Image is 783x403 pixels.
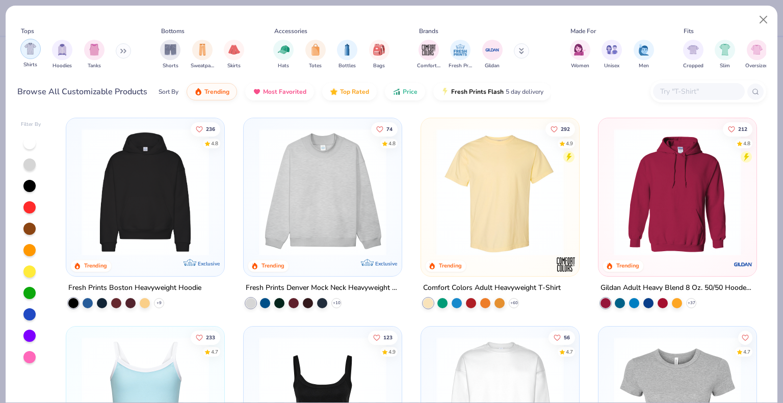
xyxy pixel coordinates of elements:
img: Shorts Image [165,44,176,56]
img: 01756b78-01f6-4cc6-8d8a-3c30c1a0c8ac [609,128,746,256]
img: Comfort Colors Image [421,42,436,58]
span: Unisex [604,62,619,70]
span: 236 [206,126,216,131]
span: 212 [738,126,747,131]
img: Comfort Colors logo [556,254,576,275]
span: 123 [383,335,393,340]
button: Top Rated [322,83,377,100]
button: filter button [305,40,326,70]
div: filter for Fresh Prints [449,40,472,70]
div: 4.8 [212,140,219,147]
button: filter button [20,40,41,70]
div: filter for Oversized [745,40,768,70]
button: filter button [449,40,472,70]
div: 4.8 [743,140,750,147]
div: Fresh Prints Denver Mock Neck Heavyweight Sweatshirt [246,282,400,294]
img: f5d85501-0dbb-4ee4-b115-c08fa3845d83 [254,128,391,256]
div: Made For [570,26,596,36]
span: Bags [373,62,385,70]
span: Top Rated [340,88,369,96]
button: filter button [482,40,503,70]
span: Gildan [485,62,500,70]
span: + 9 [156,300,162,306]
button: filter button [224,40,244,70]
span: Exclusive [375,260,397,267]
div: Comfort Colors Adult Heavyweight T-Shirt [423,282,561,294]
div: Gildan Adult Heavy Blend 8 Oz. 50/50 Hooded Sweatshirt [601,282,754,294]
div: Browse All Customizable Products [17,86,147,98]
div: Fresh Prints Boston Heavyweight Hoodie [68,282,201,294]
button: filter button [683,40,703,70]
span: Oversized [745,62,768,70]
span: 56 [564,335,570,340]
button: filter button [337,40,357,70]
img: 029b8af0-80e6-406f-9fdc-fdf898547912 [431,128,569,256]
span: Trending [204,88,229,96]
img: Men Image [638,44,649,56]
div: Brands [419,26,438,36]
div: Tops [21,26,34,36]
img: Slim Image [719,44,730,56]
button: Like [723,122,752,136]
button: filter button [160,40,180,70]
button: Most Favorited [245,83,314,100]
div: 4.8 [388,140,396,147]
button: filter button [745,40,768,70]
img: Cropped Image [687,44,699,56]
div: filter for Cropped [683,40,703,70]
span: Hats [278,62,289,70]
div: filter for Slim [715,40,735,70]
span: Most Favorited [263,88,306,96]
div: 4.7 [212,348,219,356]
span: Exclusive [198,260,220,267]
img: Fresh Prints Image [453,42,468,58]
button: Trending [187,83,237,100]
img: Women Image [574,44,586,56]
button: filter button [715,40,735,70]
span: Cropped [683,62,703,70]
button: filter button [634,40,654,70]
div: 4.9 [388,348,396,356]
span: 233 [206,335,216,340]
div: filter for Sweatpants [191,40,214,70]
button: filter button [570,40,590,70]
span: Comfort Colors [417,62,440,70]
button: Like [549,330,575,344]
div: 4.7 [566,348,573,356]
span: 74 [386,126,393,131]
img: TopRated.gif [330,88,338,96]
button: Price [385,83,425,100]
div: filter for Women [570,40,590,70]
button: filter button [369,40,389,70]
img: Bags Image [373,44,384,56]
button: filter button [52,40,72,70]
div: filter for Tanks [84,40,105,70]
img: Shirts Image [24,43,36,55]
button: Like [371,122,398,136]
div: filter for Bags [369,40,389,70]
button: filter button [273,40,294,70]
div: Accessories [274,26,307,36]
img: flash.gif [441,88,449,96]
img: e55d29c3-c55d-459c-bfd9-9b1c499ab3c6 [569,128,707,256]
span: Slim [720,62,730,70]
div: filter for Hoodies [52,40,72,70]
span: + 60 [510,300,517,306]
button: filter button [417,40,440,70]
div: 4.9 [566,140,573,147]
img: Gildan Image [485,42,500,58]
div: filter for Unisex [602,40,622,70]
img: most_fav.gif [253,88,261,96]
input: Try "T-Shirt" [659,86,738,97]
span: Women [571,62,589,70]
img: Sweatpants Image [197,44,208,56]
img: 91acfc32-fd48-4d6b-bdad-a4c1a30ac3fc [76,128,214,256]
span: Totes [309,62,322,70]
button: Like [545,122,575,136]
button: Like [738,330,752,344]
img: Bottles Image [342,44,353,56]
div: Filter By [21,121,41,128]
span: 292 [561,126,570,131]
span: Shirts [23,61,37,69]
span: Bottles [338,62,356,70]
